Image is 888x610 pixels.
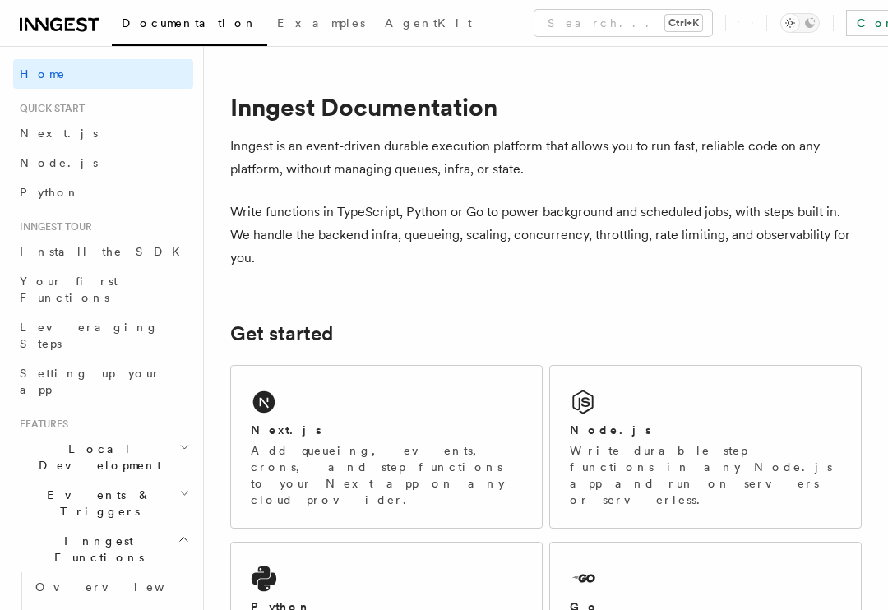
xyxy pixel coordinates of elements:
[277,16,365,30] span: Examples
[20,245,190,258] span: Install the SDK
[385,16,472,30] span: AgentKit
[20,156,98,169] span: Node.js
[230,322,333,345] a: Get started
[13,434,193,480] button: Local Development
[13,312,193,358] a: Leveraging Steps
[13,220,92,233] span: Inngest tour
[29,572,193,602] a: Overview
[13,480,193,526] button: Events & Triggers
[570,442,841,508] p: Write durable step functions in any Node.js app and run on servers or serverless.
[20,186,80,199] span: Python
[13,526,193,572] button: Inngest Functions
[13,59,193,89] a: Home
[230,365,543,529] a: Next.jsAdd queueing, events, crons, and step functions to your Next app on any cloud provider.
[13,102,85,115] span: Quick start
[13,148,193,178] a: Node.js
[13,487,179,520] span: Events & Triggers
[251,422,321,438] h2: Next.js
[375,5,482,44] a: AgentKit
[230,92,862,122] h1: Inngest Documentation
[534,10,712,36] button: Search...Ctrl+K
[665,15,702,31] kbd: Ctrl+K
[780,13,820,33] button: Toggle dark mode
[13,178,193,207] a: Python
[570,422,651,438] h2: Node.js
[13,266,193,312] a: Your first Functions
[267,5,375,44] a: Examples
[549,365,862,529] a: Node.jsWrite durable step functions in any Node.js app and run on servers or serverless.
[20,66,66,82] span: Home
[13,358,193,404] a: Setting up your app
[20,127,98,140] span: Next.js
[13,418,68,431] span: Features
[20,321,159,350] span: Leveraging Steps
[230,201,862,270] p: Write functions in TypeScript, Python or Go to power background and scheduled jobs, with steps bu...
[35,580,205,594] span: Overview
[13,118,193,148] a: Next.js
[13,533,178,566] span: Inngest Functions
[122,16,257,30] span: Documentation
[230,135,862,181] p: Inngest is an event-driven durable execution platform that allows you to run fast, reliable code ...
[13,237,193,266] a: Install the SDK
[13,441,179,474] span: Local Development
[20,275,118,304] span: Your first Functions
[20,367,161,396] span: Setting up your app
[251,442,522,508] p: Add queueing, events, crons, and step functions to your Next app on any cloud provider.
[112,5,267,46] a: Documentation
